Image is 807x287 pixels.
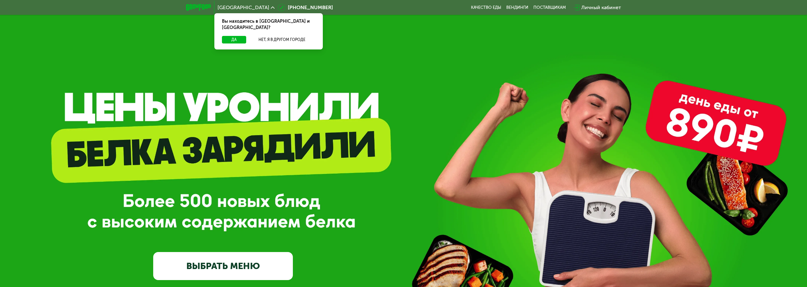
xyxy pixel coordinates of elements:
[533,5,566,10] div: поставщикам
[214,13,323,36] div: Вы находитесь в [GEOGRAPHIC_DATA] и [GEOGRAPHIC_DATA]?
[249,36,315,43] button: Нет, я в другом городе
[222,36,246,43] button: Да
[278,4,333,11] a: [PHONE_NUMBER]
[471,5,501,10] a: Качество еды
[153,252,293,280] a: ВЫБРАТЬ МЕНЮ
[218,5,269,10] span: [GEOGRAPHIC_DATA]
[581,4,621,11] div: Личный кабинет
[506,5,528,10] a: Вендинги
